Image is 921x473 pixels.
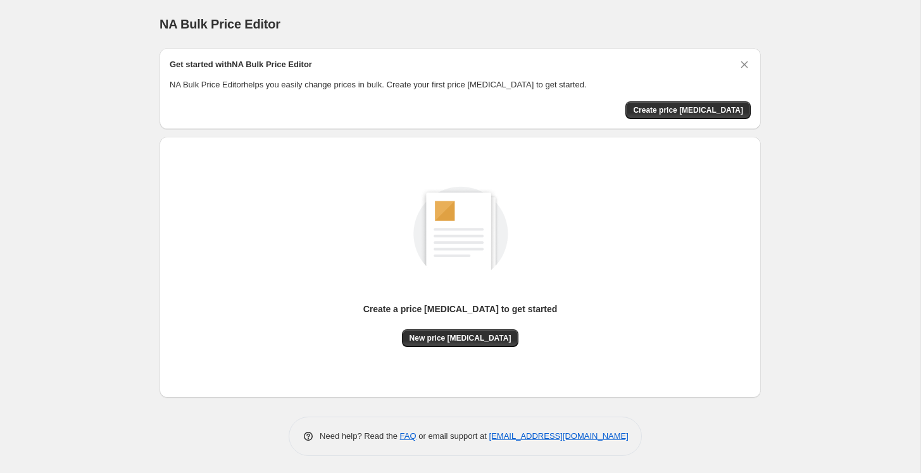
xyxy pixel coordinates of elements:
[625,101,751,119] button: Create price change job
[320,431,400,441] span: Need help? Read the
[170,58,312,71] h2: Get started with NA Bulk Price Editor
[633,105,743,115] span: Create price [MEDICAL_DATA]
[160,17,280,31] span: NA Bulk Price Editor
[410,333,511,343] span: New price [MEDICAL_DATA]
[417,431,489,441] span: or email support at
[489,431,629,441] a: [EMAIL_ADDRESS][DOMAIN_NAME]
[738,58,751,71] button: Dismiss card
[402,329,519,347] button: New price [MEDICAL_DATA]
[400,431,417,441] a: FAQ
[363,303,558,315] p: Create a price [MEDICAL_DATA] to get started
[170,79,751,91] p: NA Bulk Price Editor helps you easily change prices in bulk. Create your first price [MEDICAL_DAT...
